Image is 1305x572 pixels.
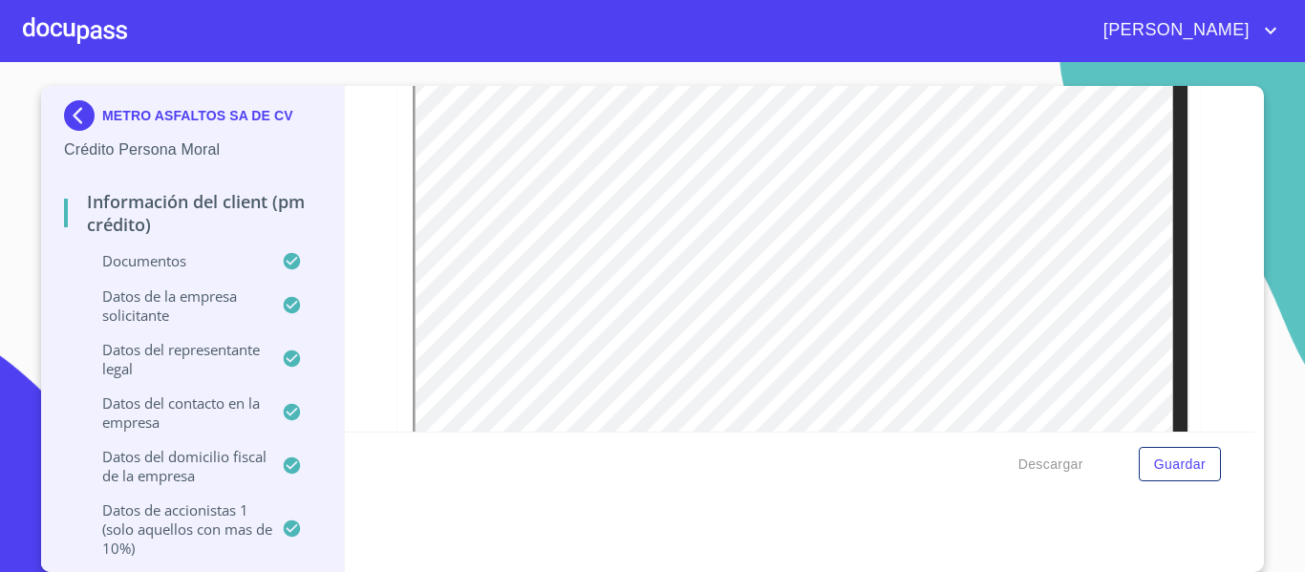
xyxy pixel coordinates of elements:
p: Datos de accionistas 1 (solo aquellos con mas de 10%) [64,500,282,558]
span: Guardar [1154,453,1206,477]
iframe: Identificación Oficial Representante Legal [413,45,1189,559]
p: METRO ASFALTOS SA DE CV [102,108,293,123]
p: Crédito Persona Moral [64,138,321,161]
p: Datos de la empresa solicitante [64,286,282,325]
span: Descargar [1018,453,1083,477]
p: Datos del contacto en la empresa [64,393,282,432]
img: Docupass spot blue [64,100,102,131]
span: [PERSON_NAME] [1089,15,1259,46]
p: Datos del representante legal [64,340,282,378]
button: Descargar [1011,447,1091,482]
p: Datos del domicilio fiscal de la empresa [64,447,282,485]
button: account of current user [1089,15,1282,46]
div: METRO ASFALTOS SA DE CV [64,100,321,138]
p: Información del Client (PM crédito) [64,190,321,236]
p: Documentos [64,251,282,270]
button: Guardar [1139,447,1221,482]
